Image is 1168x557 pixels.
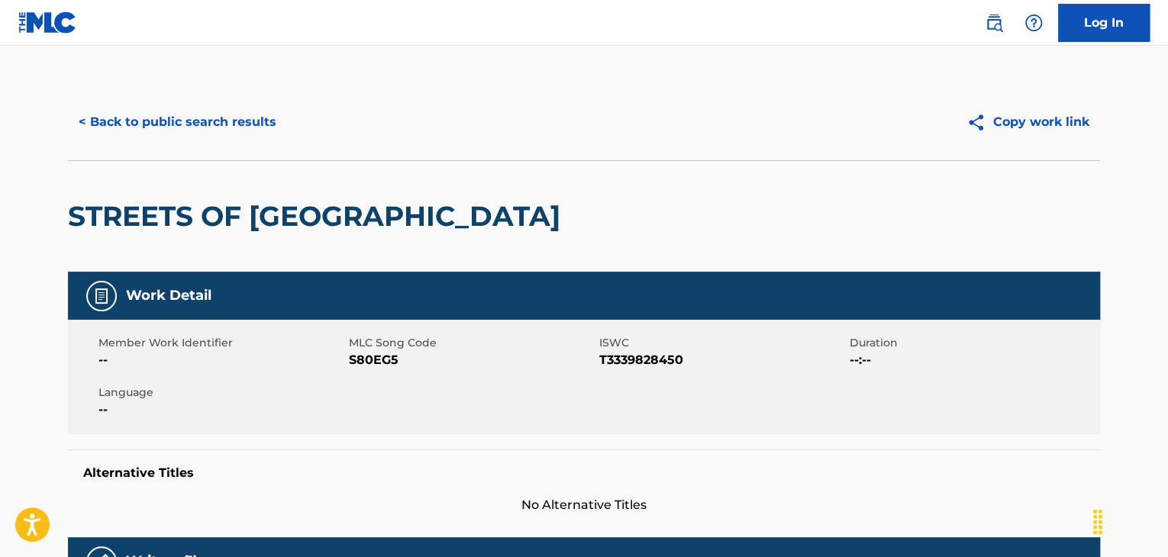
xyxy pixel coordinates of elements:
span: S80EG5 [349,351,595,369]
span: -- [98,351,345,369]
a: Public Search [979,8,1009,38]
span: No Alternative Titles [68,496,1100,514]
img: Copy work link [966,113,993,132]
h5: Work Detail [126,287,211,304]
img: Work Detail [92,287,111,305]
h5: Alternative Titles [83,465,1085,481]
span: --:-- [850,351,1096,369]
img: search [985,14,1003,32]
img: MLC Logo [18,11,77,34]
span: T3339828450 [599,351,846,369]
span: Duration [850,335,1096,351]
span: Language [98,385,345,401]
h2: STREETS OF [GEOGRAPHIC_DATA] [68,199,568,233]
iframe: Chat Widget [1092,484,1168,557]
div: Help [1018,8,1049,38]
span: MLC Song Code [349,335,595,351]
button: Copy work link [956,103,1100,141]
div: Drag [1086,499,1110,545]
span: ISWC [599,335,846,351]
button: < Back to public search results [68,103,287,141]
img: help [1024,14,1043,32]
a: Log In [1058,4,1150,42]
span: -- [98,401,345,419]
span: Member Work Identifier [98,335,345,351]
